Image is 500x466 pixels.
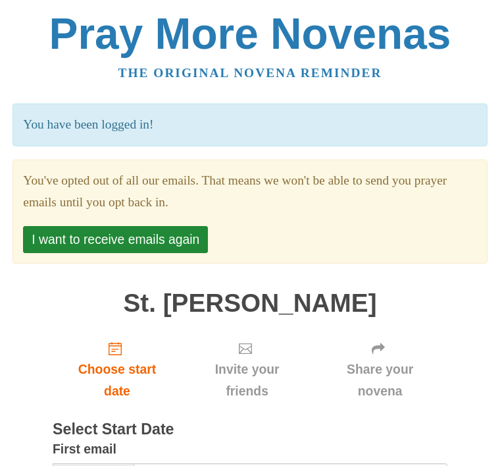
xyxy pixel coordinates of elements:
[118,66,382,80] a: The original novena reminder
[53,289,447,318] h1: St. [PERSON_NAME]
[12,103,487,146] p: You have been logged in!
[182,330,312,409] div: Click "Next" to confirm your start date first.
[195,359,299,402] span: Invite your friends
[326,359,434,402] span: Share your novena
[312,330,447,409] div: Click "Next" to confirm your start date first.
[23,170,476,214] section: You've opted out of all our emails. That means we won't be able to send you prayer emails until y...
[53,421,447,438] h3: Select Start Date
[53,330,182,409] a: Choose start date
[66,359,168,402] span: Choose start date
[23,226,208,253] button: I want to receive emails again
[53,438,116,460] label: First email
[49,9,451,58] a: Pray More Novenas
